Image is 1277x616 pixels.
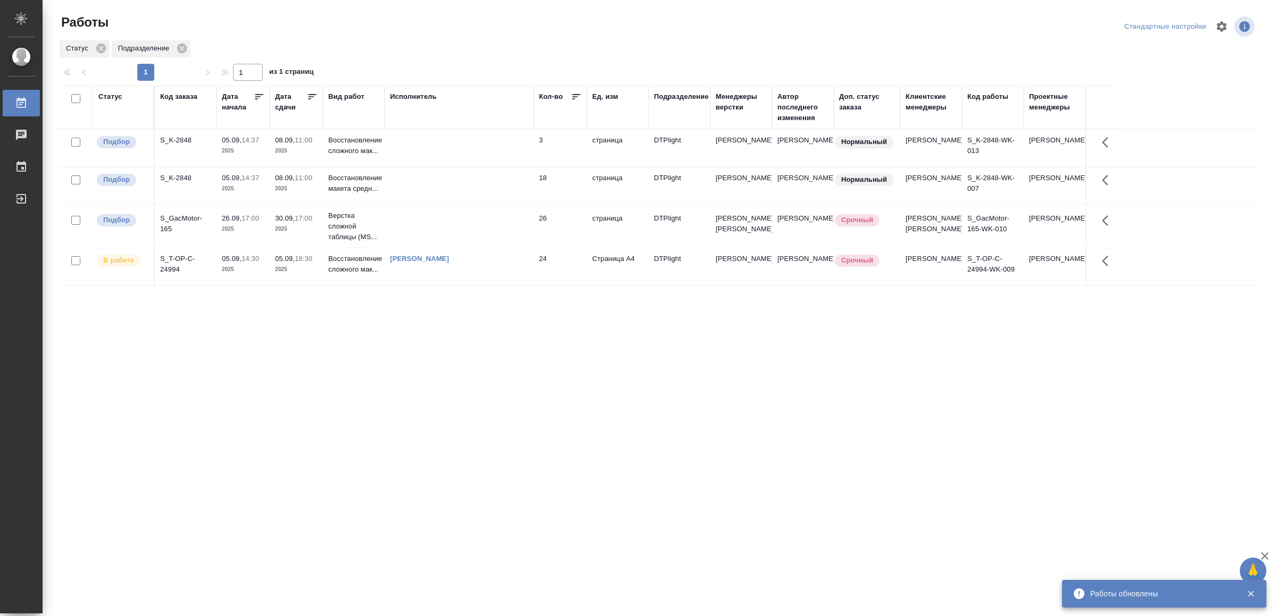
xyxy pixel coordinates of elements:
[295,136,312,144] p: 11:00
[649,130,710,167] td: DTPlight
[716,173,767,183] p: [PERSON_NAME]
[160,254,211,275] div: S_T-OP-C-24994
[103,137,130,147] p: Подбор
[716,91,767,113] div: Менеджеры верстки
[275,224,318,234] p: 2025
[328,91,364,102] div: Вид работ
[222,91,254,113] div: Дата начала
[1024,208,1085,245] td: [PERSON_NAME]
[534,248,587,285] td: 24
[967,91,1008,102] div: Код работы
[587,130,649,167] td: страница
[275,136,295,144] p: 08.09,
[587,208,649,245] td: страница
[839,91,895,113] div: Доп. статус заказа
[60,40,110,57] div: Статус
[772,208,834,245] td: [PERSON_NAME]
[96,213,148,227] div: Можно подбирать исполнителей
[295,214,312,222] p: 17:00
[275,264,318,275] p: 2025
[96,135,148,149] div: Можно подбирать исполнителей
[900,248,962,285] td: [PERSON_NAME]
[1234,16,1257,37] span: Посмотреть информацию
[962,130,1024,167] td: S_K-2848-WK-013
[1029,91,1080,113] div: Проектные менеджеры
[275,91,307,113] div: Дата сдачи
[275,214,295,222] p: 30.09,
[716,213,767,234] p: [PERSON_NAME], [PERSON_NAME]
[592,91,618,102] div: Ед. изм
[841,137,887,147] p: Нормальный
[98,91,122,102] div: Статус
[1096,208,1121,233] button: Здесь прячутся важные кнопки
[103,174,130,185] p: Подбор
[649,248,710,285] td: DTPlight
[962,248,1024,285] td: S_T-OP-C-24994-WK-009
[222,136,242,144] p: 05.09,
[716,135,767,146] p: [PERSON_NAME]
[1096,248,1121,274] button: Здесь прячутся важные кнопки
[777,91,828,123] div: Автор последнего изменения
[222,224,264,234] p: 2025
[59,14,109,31] span: Работы
[66,43,92,54] p: Статус
[222,214,242,222] p: 26.09,
[1240,558,1266,584] button: 🙏
[242,255,259,263] p: 14:30
[295,174,312,182] p: 11:00
[534,167,587,205] td: 18
[103,215,130,225] p: Подбор
[328,173,379,194] p: Восстановление макета средн...
[900,208,962,245] td: [PERSON_NAME], [PERSON_NAME]
[962,208,1024,245] td: S_GacMotor-165-WK-010
[539,91,563,102] div: Кол-во
[275,146,318,156] p: 2025
[242,136,259,144] p: 14:37
[222,255,242,263] p: 05.09,
[1024,130,1085,167] td: [PERSON_NAME]
[1096,130,1121,155] button: Здесь прячутся важные кнопки
[160,173,211,183] div: S_K-2848
[160,135,211,146] div: S_K-2848
[587,248,649,285] td: Страница А4
[962,167,1024,205] td: S_K-2848-WK-007
[906,91,957,113] div: Клиентские менеджеры
[841,174,887,185] p: Нормальный
[772,167,834,205] td: [PERSON_NAME]
[1122,19,1209,35] div: split button
[295,255,312,263] p: 18:30
[1024,167,1085,205] td: [PERSON_NAME]
[275,174,295,182] p: 08.09,
[841,215,873,225] p: Срочный
[900,167,962,205] td: [PERSON_NAME]
[716,254,767,264] p: [PERSON_NAME]
[103,255,134,266] p: В работе
[242,214,259,222] p: 17:00
[1024,248,1085,285] td: [PERSON_NAME]
[390,255,449,263] a: [PERSON_NAME]
[275,183,318,194] p: 2025
[328,135,379,156] p: Восстановление сложного мак...
[118,43,173,54] p: Подразделение
[160,213,211,234] div: S_GacMotor-165
[841,255,873,266] p: Срочный
[96,254,148,268] div: Исполнитель выполняет работу
[1244,560,1262,582] span: 🙏
[328,210,379,242] p: Верстка сложной таблицы (MS...
[534,208,587,245] td: 26
[1209,14,1234,39] span: Настроить таблицу
[96,173,148,187] div: Можно подбирать исполнителей
[222,264,264,275] p: 2025
[1090,588,1231,599] div: Работы обновлены
[649,167,710,205] td: DTPlight
[275,255,295,263] p: 05.09,
[1096,167,1121,193] button: Здесь прячутся важные кнопки
[112,40,190,57] div: Подразделение
[328,254,379,275] p: Восстановление сложного мак...
[587,167,649,205] td: страница
[269,65,314,81] span: из 1 страниц
[772,130,834,167] td: [PERSON_NAME]
[222,174,242,182] p: 05.09,
[534,130,587,167] td: 3
[1240,589,1262,598] button: Закрыть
